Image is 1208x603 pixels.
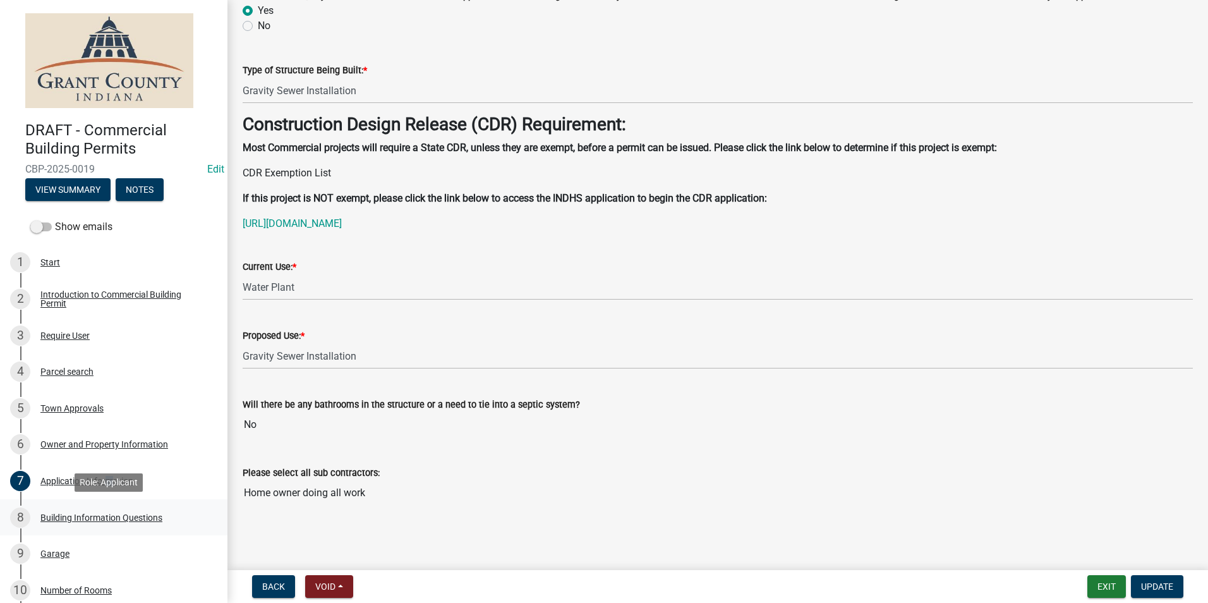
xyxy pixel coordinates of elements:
div: Require User [40,331,90,340]
wm-modal-confirm: Edit Application Number [207,163,224,175]
span: CBP-2025-0019 [25,163,202,175]
div: 3 [10,326,30,346]
h4: DRAFT - Commercial Building Permits [25,121,217,158]
div: 1 [10,252,30,272]
div: Introduction to Commercial Building Permit [40,290,207,308]
button: Update [1131,575,1183,598]
label: Show emails [30,219,112,234]
div: Application Information [40,477,133,485]
strong: If this project is NOT exempt, please click the link below to access the INDHS application to beg... [243,192,767,204]
div: Number of Rooms [40,586,112,595]
div: 5 [10,398,30,418]
span: Back [262,582,285,592]
div: 10 [10,580,30,600]
wm-modal-confirm: Summary [25,185,111,195]
label: Current Use: [243,263,296,272]
a: [URL][DOMAIN_NAME] [243,217,342,229]
div: 4 [10,362,30,382]
div: Building Information Questions [40,513,162,522]
div: Town Approvals [40,404,104,413]
div: Role: Applicant [75,473,143,492]
strong: Most Commercial projects will require a State CDR, unless they are exempt, before a permit can be... [243,142,997,154]
label: No [258,18,270,33]
label: Yes [258,3,274,18]
div: 8 [10,508,30,528]
label: Proposed Use: [243,332,305,341]
div: 9 [10,544,30,564]
div: 7 [10,471,30,491]
label: Please select all sub contractors: [243,469,380,478]
div: Start [40,258,60,267]
strong: Construction Design Release (CDR) Requirement: [243,114,626,135]
p: CDR Exemption List [243,166,1193,181]
div: Owner and Property Information [40,440,168,449]
label: Will there be any bathrooms in the structure or a need to tie into a septic system? [243,401,580,410]
img: Grant County, Indiana [25,13,193,108]
div: Parcel search [40,367,94,376]
button: Back [252,575,295,598]
div: Garage [40,549,69,558]
button: Void [305,575,353,598]
span: Update [1141,582,1173,592]
div: 6 [10,434,30,454]
a: Edit [207,163,224,175]
label: Type of Structure Being Built: [243,66,367,75]
button: Exit [1087,575,1126,598]
button: Notes [116,178,164,201]
button: View Summary [25,178,111,201]
span: Void [315,582,335,592]
wm-modal-confirm: Notes [116,185,164,195]
div: 2 [10,289,30,309]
